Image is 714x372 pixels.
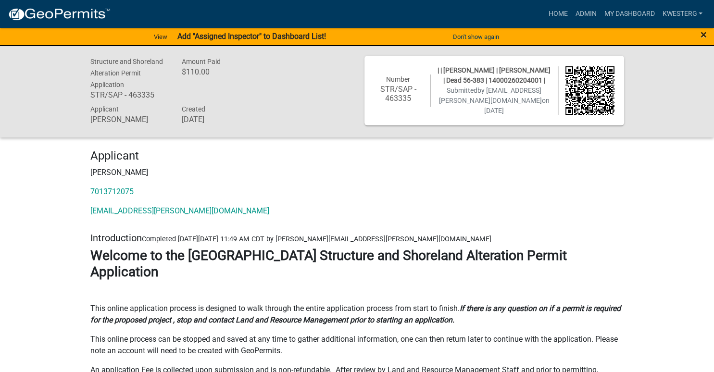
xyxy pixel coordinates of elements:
a: kwesterg [658,5,706,23]
span: Amount Paid [181,58,220,65]
span: Number [386,75,410,83]
span: Applicant [90,105,119,113]
p: [PERSON_NAME] [90,167,624,178]
a: Admin [571,5,600,23]
span: Completed [DATE][DATE] 11:49 AM CDT by [PERSON_NAME][EMAIL_ADDRESS][PERSON_NAME][DOMAIN_NAME] [142,235,491,243]
span: Submitted on [DATE] [439,87,550,114]
a: Home [544,5,571,23]
span: Structure and Shoreland Alteration Permit Application [90,58,163,88]
h6: $110.00 [181,67,258,76]
span: | | [PERSON_NAME] | [PERSON_NAME] | Dead 56-383 | 14000260204001 | [438,66,551,84]
h5: Introduction [90,232,624,244]
span: by [EMAIL_ADDRESS][PERSON_NAME][DOMAIN_NAME] [439,87,542,104]
span: Created [181,105,205,113]
a: My Dashboard [600,5,658,23]
p: This online application process is designed to walk through the entire application process from s... [90,303,624,326]
button: Don't show again [449,29,503,45]
strong: If there is any question on if a permit is required for the proposed project , stop and contact L... [90,304,621,324]
span: × [701,28,707,41]
h4: Applicant [90,149,624,163]
img: QR code [565,66,614,115]
a: [EMAIL_ADDRESS][PERSON_NAME][DOMAIN_NAME] [90,206,269,215]
h6: [DATE] [181,115,258,124]
p: This online process can be stopped and saved at any time to gather additional information, one ca... [90,334,624,357]
h6: STR/SAP - 463335 [374,85,423,103]
a: View [150,29,171,45]
h6: [PERSON_NAME] [90,115,167,124]
strong: Welcome to the [GEOGRAPHIC_DATA] Structure and Shoreland Alteration Permit Application [90,248,567,280]
a: 7013712075 [90,187,134,196]
h6: STR/SAP - 463335 [90,90,167,99]
button: Close [701,29,707,40]
strong: Add "Assigned Inspector" to Dashboard List! [177,32,326,41]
